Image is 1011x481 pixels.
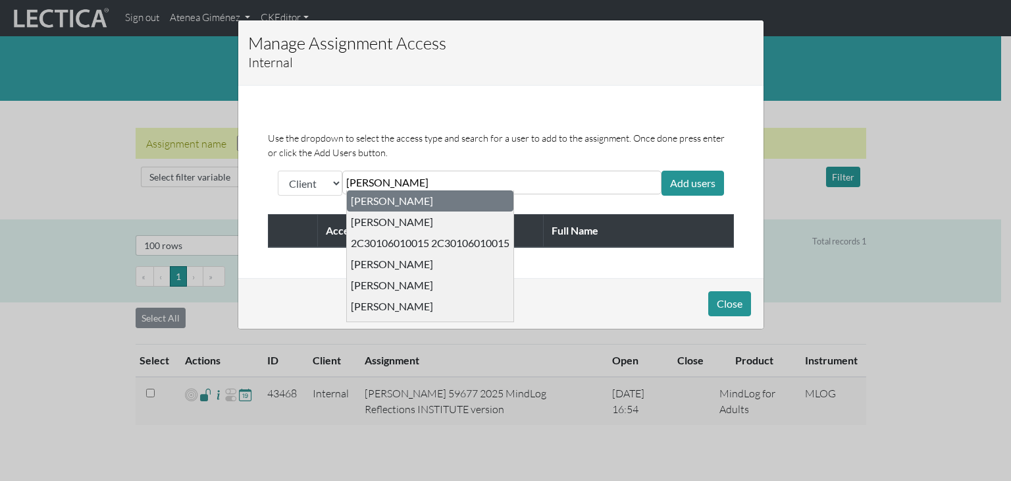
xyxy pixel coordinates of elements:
[351,237,509,250] div: 2C30106010015 2C30106010015
[351,215,433,229] div: [PERSON_NAME]
[248,55,446,70] h5: Internal
[543,214,733,247] th: Full Name
[351,279,433,292] div: [PERSON_NAME]
[317,214,543,247] th: Access Type
[351,258,433,271] div: [PERSON_NAME]
[346,175,463,190] input: benny
[708,291,751,316] button: Close
[268,131,734,159] p: Use the dropdown to select the access type and search for a user to add to the assignment. Once d...
[661,171,724,196] div: Add users
[248,30,446,55] h4: Manage Assignment Access
[351,194,433,208] div: [PERSON_NAME]
[351,300,433,313] div: [PERSON_NAME]
[351,321,433,334] div: [PERSON_NAME]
